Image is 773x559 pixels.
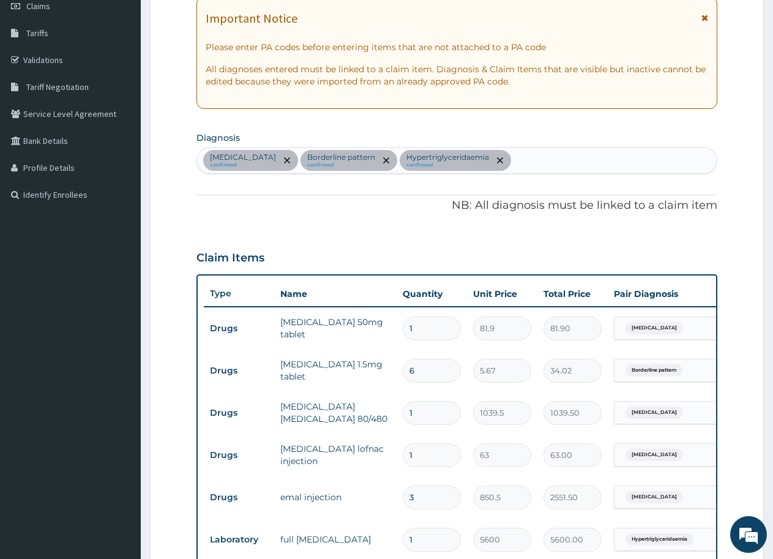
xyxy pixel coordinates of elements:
[6,334,233,377] textarea: Type your message and hit 'Enter'
[196,198,717,214] p: NB: All diagnosis must be linked to a claim item
[23,61,50,92] img: d_794563401_company_1708531726252_794563401
[196,252,264,265] h3: Claim Items
[397,282,467,306] th: Quantity
[406,162,489,168] small: confirmed
[274,437,397,473] td: [MEDICAL_DATA] lofnac injection
[274,310,397,347] td: [MEDICAL_DATA] 50mg tablet
[204,486,274,509] td: Drugs
[196,132,240,144] label: Diagnosis
[204,402,274,424] td: Drugs
[467,282,537,306] th: Unit Price
[206,41,708,53] p: Please enter PA codes before entering items that are not attached to a PA code
[274,352,397,389] td: [MEDICAL_DATA] 1.5mg tablet
[206,12,297,25] h1: Important Notice
[210,162,276,168] small: confirmed
[282,155,293,166] span: remove selection option
[625,407,683,419] span: [MEDICAL_DATA]
[625,364,682,377] span: Borderline pattern
[381,155,392,166] span: remove selection option
[625,533,693,546] span: Hypertriglyceridaemia
[204,528,274,551] td: Laboratory
[201,6,230,36] div: Minimize live chat window
[206,63,708,88] p: All diagnoses entered must be linked to a claim item. Diagnosis & Claim Items that are visible bu...
[204,317,274,340] td: Drugs
[625,449,683,461] span: [MEDICAL_DATA]
[537,282,608,306] th: Total Price
[26,1,50,12] span: Claims
[26,81,89,92] span: Tariff Negotiation
[64,69,206,84] div: Chat with us now
[210,152,276,162] p: [MEDICAL_DATA]
[274,527,397,552] td: full [MEDICAL_DATA]
[307,152,375,162] p: Borderline pattern
[204,444,274,467] td: Drugs
[274,485,397,509] td: emal injection
[274,394,397,431] td: [MEDICAL_DATA] [MEDICAL_DATA] 80/480
[625,491,683,503] span: [MEDICAL_DATA]
[495,155,506,166] span: remove selection option
[26,28,48,39] span: Tariffs
[307,162,375,168] small: confirmed
[71,154,169,278] span: We're online!
[204,282,274,305] th: Type
[274,282,397,306] th: Name
[406,152,489,162] p: Hypertriglyceridaemia
[204,359,274,382] td: Drugs
[608,282,742,306] th: Pair Diagnosis
[625,322,683,334] span: [MEDICAL_DATA]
